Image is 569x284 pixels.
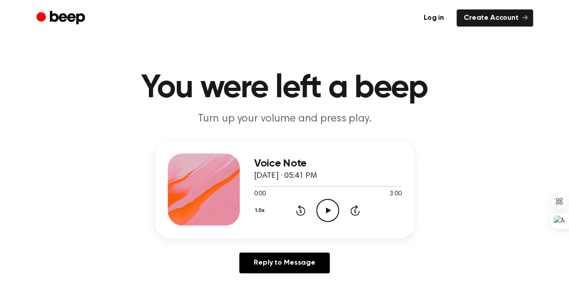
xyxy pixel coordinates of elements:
a: Create Account [457,9,533,27]
a: Reply to Message [239,252,329,273]
a: Beep [36,9,87,27]
span: 0:00 [254,189,266,199]
span: 3:00 [390,189,401,199]
h1: You were left a beep [54,72,515,104]
a: Log in [417,9,451,27]
span: [DATE] · 05:41 PM [254,172,317,180]
button: 1.0x [254,203,268,218]
h3: Voice Note [254,158,402,170]
p: Turn up your volume and press play. [112,112,457,126]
